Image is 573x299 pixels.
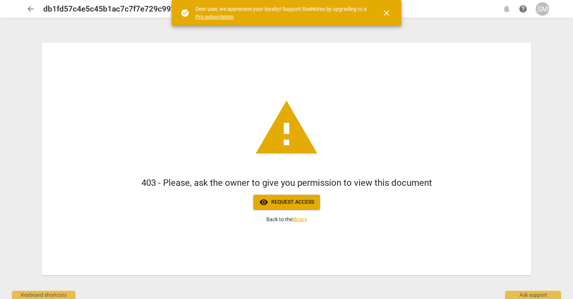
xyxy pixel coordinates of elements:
span: help [519,4,527,13]
span: close [382,9,391,18]
h1: 403 - Please, ask the owner to give you permission to view this document [141,177,432,189]
div: Dear user, we appreciate your loyalty! Support RaeNotes by upgrading to a [195,5,369,20]
span: Request access [259,198,314,207]
button: Close [378,4,395,22]
a: Help [516,2,530,16]
span: arrow_back [26,4,35,13]
div: Keyboard shortcuts [12,291,75,299]
span: check_circle [181,9,190,18]
span: warning [253,95,320,162]
span: visibility [259,198,268,207]
a: library [292,216,307,222]
button: SM [536,2,549,16]
button: Request access [253,195,320,210]
div: Ask support [505,291,561,299]
p: Back to the [266,216,307,223]
h2: db1fd57c4e5c45b1ac7c7f7e729c992f [43,4,178,14]
a: Pro subscription [195,14,234,20]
